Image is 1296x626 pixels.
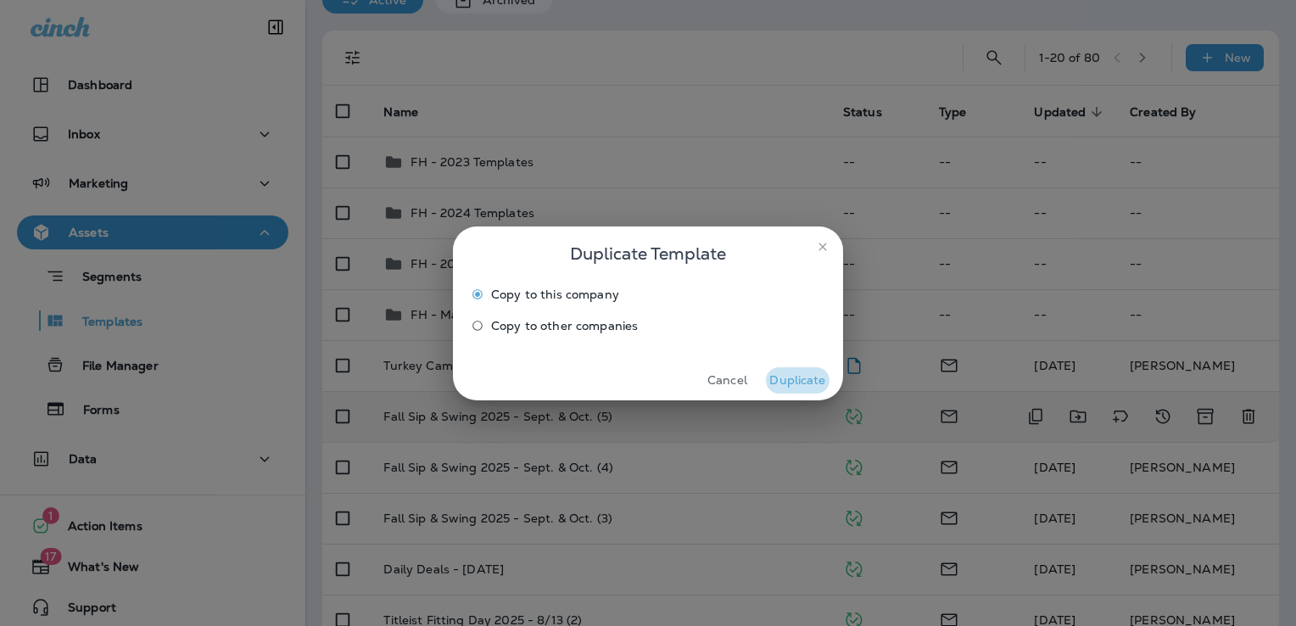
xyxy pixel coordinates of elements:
[809,233,836,260] button: close
[695,367,759,394] button: Cancel
[570,240,726,267] span: Duplicate Template
[766,367,830,394] button: Duplicate
[491,319,638,333] span: Copy to other companies
[491,288,619,301] span: Copy to this company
